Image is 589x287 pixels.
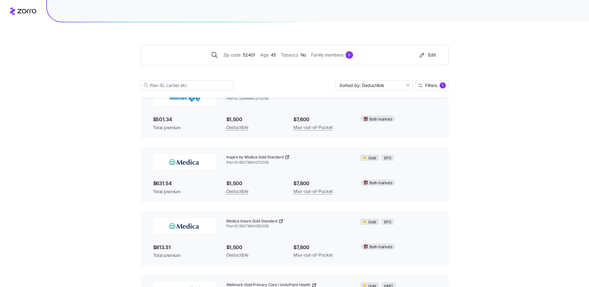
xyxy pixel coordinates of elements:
span: Both markets [369,180,392,186]
span: $501.34 [153,116,216,123]
span: Deductible [226,124,248,131]
span: EPO [384,219,391,225]
span: $7,800 [293,180,351,187]
div: 0 [346,51,353,59]
span: Both markets [369,116,392,122]
button: Filters1 [415,80,449,90]
span: $7,800 [293,244,351,251]
span: 52401 [243,52,255,58]
span: Gold [368,155,376,161]
span: Max-out-of-Pocket [293,188,333,195]
span: $1,500 [226,244,283,251]
span: EPO [384,155,391,161]
span: No [301,52,306,58]
img: Medica [153,219,216,234]
span: Medica Insure Gold Standard [226,219,277,224]
span: Gold [368,219,376,225]
img: Wellmark BlueCross BlueShield of Iowa [153,91,216,106]
span: Plan ID: 25896IA0370006 [226,96,351,101]
span: Tobacco [281,52,298,58]
div: 1 [440,82,446,89]
span: $7,600 [293,116,351,123]
button: Edit [416,50,438,60]
span: 45 [271,52,276,58]
span: Deductible [226,188,248,195]
span: Total premium [153,189,216,195]
span: Inspire by Medica Gold Standard [226,155,283,160]
span: Filters [425,83,437,88]
span: $631.54 [153,180,216,187]
input: Plan ID, carrier etc. [141,80,234,90]
span: Plan ID: 93078IA0070055 [226,160,351,165]
span: Age [260,52,268,58]
span: $813.51 [153,244,216,251]
span: Zip code [223,52,241,58]
span: $1,500 [226,180,283,187]
div: Edit [418,52,436,58]
span: Max-out-of-Pocket [293,251,333,259]
span: Total premium [153,125,216,131]
span: Total premium [153,252,216,258]
span: $1,500 [226,116,283,123]
input: Sort by [335,80,413,90]
span: Deductible [226,251,248,259]
span: Plan ID: 93078IA0060055 [226,224,351,229]
span: Max-out-of-Pocket [293,124,333,131]
span: Both markets [369,244,392,250]
span: Family members [311,52,343,58]
img: Medica [153,155,216,170]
